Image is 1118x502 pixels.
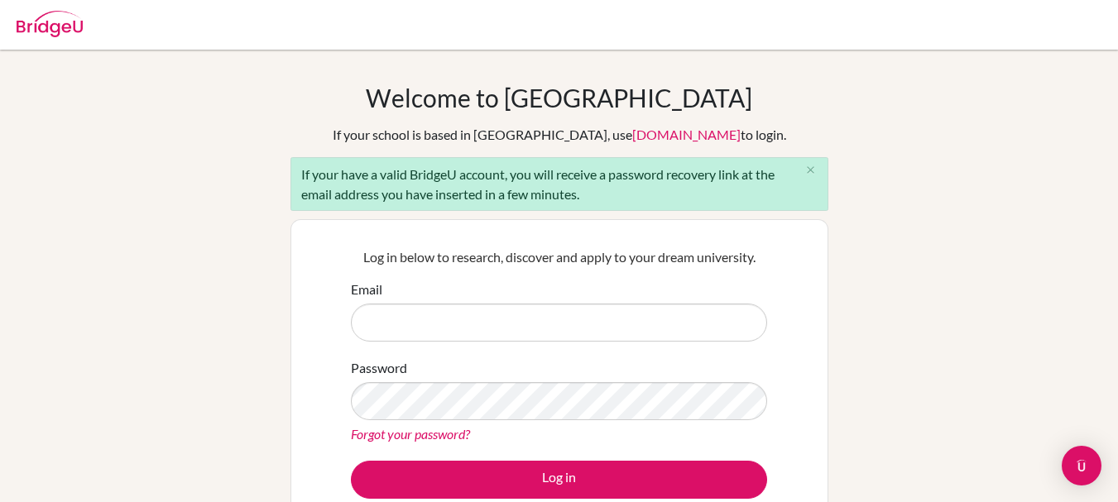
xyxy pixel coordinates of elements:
[794,158,828,183] button: Close
[351,426,470,442] a: Forgot your password?
[290,157,828,211] div: If your have a valid BridgeU account, you will receive a password recovery link at the email addr...
[1062,446,1101,485] div: Open Intercom Messenger
[804,164,817,176] i: close
[366,83,752,112] h1: Welcome to [GEOGRAPHIC_DATA]
[351,461,767,499] button: Log in
[351,247,767,267] p: Log in below to research, discover and apply to your dream university.
[351,358,407,378] label: Password
[351,280,382,299] label: Email
[632,127,741,142] a: [DOMAIN_NAME]
[333,125,786,145] div: If your school is based in [GEOGRAPHIC_DATA], use to login.
[17,11,83,37] img: Bridge-U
